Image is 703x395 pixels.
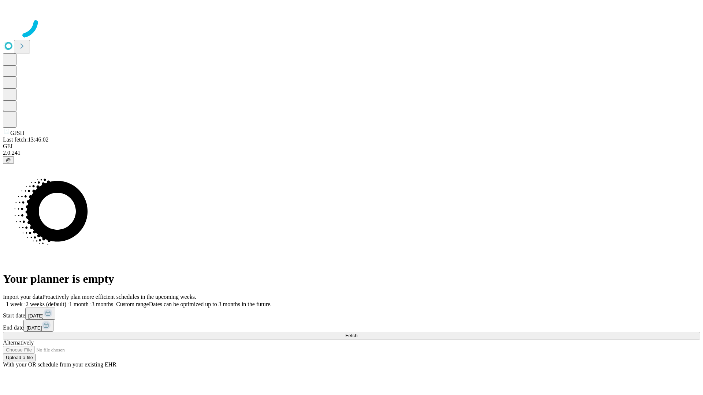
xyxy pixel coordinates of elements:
[3,143,700,150] div: GEI
[69,301,89,307] span: 1 month
[10,130,24,136] span: GJSH
[345,333,357,338] span: Fetch
[6,157,11,163] span: @
[26,325,42,331] span: [DATE]
[3,136,49,143] span: Last fetch: 13:46:02
[3,156,14,164] button: @
[28,313,44,319] span: [DATE]
[3,308,700,320] div: Start date
[3,320,700,332] div: End date
[6,301,23,307] span: 1 week
[3,339,34,346] span: Alternatively
[116,301,149,307] span: Custom range
[3,272,700,286] h1: Your planner is empty
[3,294,42,300] span: Import your data
[26,301,66,307] span: 2 weeks (default)
[149,301,272,307] span: Dates can be optimized up to 3 months in the future.
[42,294,196,300] span: Proactively plan more efficient schedules in the upcoming weeks.
[3,150,700,156] div: 2.0.241
[3,354,36,361] button: Upload a file
[3,332,700,339] button: Fetch
[23,320,53,332] button: [DATE]
[25,308,55,320] button: [DATE]
[3,361,116,368] span: With your OR schedule from your existing EHR
[92,301,113,307] span: 3 months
